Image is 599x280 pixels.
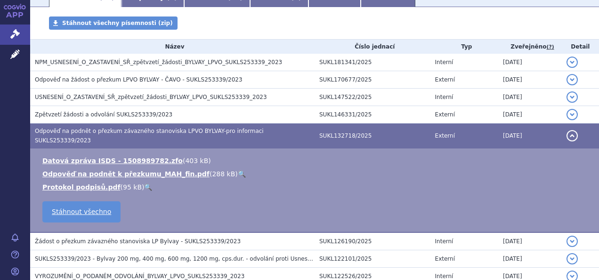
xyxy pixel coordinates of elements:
button: detail [567,130,578,141]
span: Odpověď na žádost o přezkum LPVO BYLVAY - ČAVO - SUKLS253339/2023 [35,76,243,83]
td: [DATE] [498,124,562,148]
td: [DATE] [498,232,562,250]
span: Interní [435,238,453,245]
span: Externí [435,132,455,139]
th: Zveřejněno [498,40,562,54]
td: SUKL146331/2025 [315,106,430,124]
span: 288 kB [212,170,235,178]
th: Typ [430,40,498,54]
span: 403 kB [185,157,208,165]
a: Stáhnout všechny písemnosti (zip) [49,16,178,30]
button: detail [567,253,578,264]
li: ( ) [42,182,590,192]
button: detail [567,91,578,103]
th: Detail [562,40,599,54]
td: SUKL147522/2025 [315,89,430,106]
td: [DATE] [498,106,562,124]
td: SUKL126190/2025 [315,232,430,250]
span: Zpětvzetí žádosti a odvolání SUKLS253339/2023 [35,111,172,118]
abbr: (?) [547,44,554,50]
a: Datová zpráva ISDS - 1508989782.zfo [42,157,183,165]
span: VYROZUMĚNÍ_O_PODANÉM_ODVOLÁNÍ_BYLVAY_LPVO_SUKLS253339_2023 [35,273,244,280]
td: [DATE] [498,250,562,268]
span: 95 kB [123,183,142,191]
button: detail [567,57,578,68]
span: Odpověď na podnět o přezkum závazného stanoviska LPVO BYLVAY-pro informaci SUKLS253339/2023 [35,128,264,144]
td: SUKL122101/2025 [315,250,430,268]
td: SUKL132718/2025 [315,124,430,148]
td: [DATE] [498,89,562,106]
td: [DATE] [498,71,562,89]
span: Externí [435,255,455,262]
button: detail [567,236,578,247]
span: NPM_USNESENÍ_O_ZASTAVENÍ_SŘ_zpětvzetí_žádosti_BYLVAY_LPVO_SUKLS253339_2023 [35,59,282,66]
span: Interní [435,59,453,66]
span: USNESENÍ_O_ZASTAVENÍ_SŘ_zpětvzetí_žádosti_BYLVAY_LPVO_SUKLS253339_2023 [35,94,267,100]
td: SUKL181341/2025 [315,54,430,71]
li: ( ) [42,169,590,179]
button: detail [567,109,578,120]
span: SUKLS253339/2023 - Bylvay 200 mg, 400 mg, 600 mg, 1200 mg, cps.dur. - odvolání proti Usnesení [35,255,316,262]
button: detail [567,74,578,85]
a: Protokol podpisů.pdf [42,183,121,191]
span: Externí [435,76,455,83]
span: Interní [435,94,453,100]
a: 🔍 [238,170,246,178]
td: SUKL170677/2025 [315,71,430,89]
td: [DATE] [498,54,562,71]
a: Odpověď na podnět k přezkumu_MAH_fin.pdf [42,170,210,178]
span: Externí [435,111,455,118]
span: Interní [435,273,453,280]
span: Stáhnout všechny písemnosti (zip) [62,20,173,26]
a: 🔍 [144,183,152,191]
a: Stáhnout všechno [42,201,121,222]
th: Název [30,40,315,54]
th: Číslo jednací [315,40,430,54]
span: Žádost o přezkum závazného stanoviska LP Bylvay - SUKLS253339/2023 [35,238,241,245]
li: ( ) [42,156,590,165]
